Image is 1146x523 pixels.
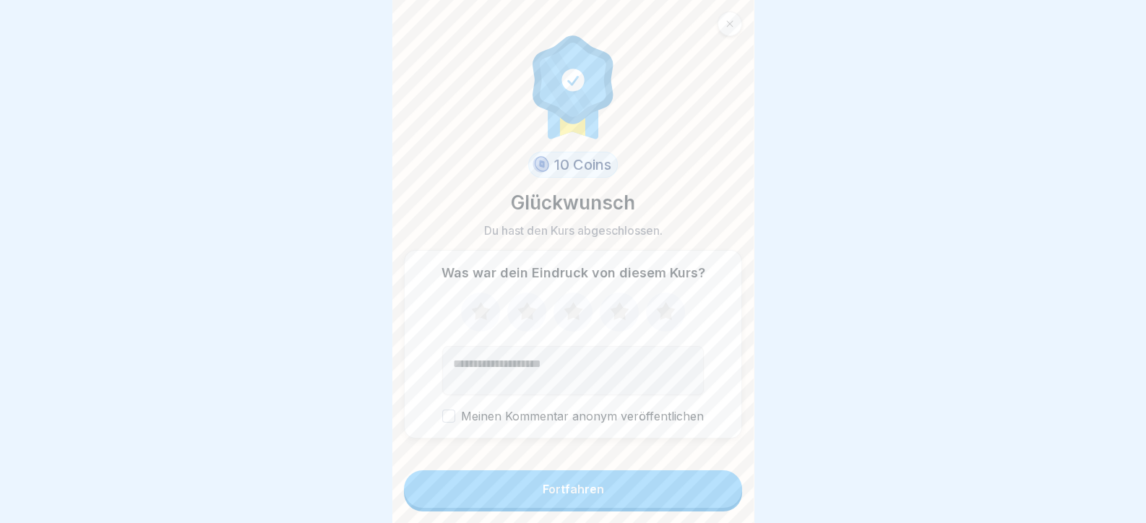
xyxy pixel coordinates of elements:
img: coin.svg [530,154,551,176]
p: Was war dein Eindruck von diesem Kurs? [441,265,705,281]
button: Fortfahren [404,470,742,508]
div: Fortfahren [543,483,604,496]
p: Du hast den Kurs abgeschlossen. [484,222,663,238]
p: Glückwunsch [511,189,635,217]
img: completion.svg [525,32,621,140]
textarea: Kommentar (optional) [442,346,704,395]
label: Meinen Kommentar anonym veröffentlichen [442,410,704,423]
div: 10 Coins [528,152,618,178]
button: Meinen Kommentar anonym veröffentlichen [442,410,455,423]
